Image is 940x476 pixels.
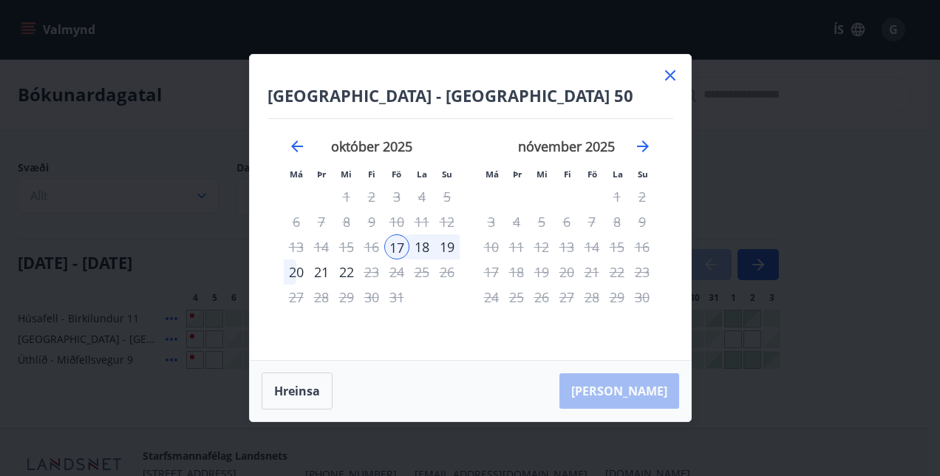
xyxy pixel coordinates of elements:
[554,209,579,234] td: Not available. fimmtudagur, 6. nóvember 2025
[359,285,384,310] td: Not available. fimmtudagur, 30. október 2025
[384,184,409,209] td: Not available. föstudagur, 3. október 2025
[529,209,554,234] td: Not available. miðvikudagur, 5. nóvember 2025
[334,209,359,234] td: Not available. miðvikudagur, 8. október 2025
[630,259,655,285] td: Not available. sunnudagur, 23. nóvember 2025
[529,259,554,285] td: Not available. miðvikudagur, 19. nóvember 2025
[634,137,652,155] div: Move forward to switch to the next month.
[435,259,460,285] td: Not available. sunnudagur, 26. október 2025
[579,259,604,285] td: Not available. föstudagur, 21. nóvember 2025
[317,169,326,180] small: Þr
[341,169,352,180] small: Mi
[288,137,306,155] div: Move backward to switch to the previous month.
[309,259,334,285] td: Choose þriðjudagur, 21. október 2025 as your check-out date. It’s available.
[409,259,435,285] td: Not available. laugardagur, 25. október 2025
[587,169,597,180] small: Fö
[268,84,673,106] h4: [GEOGRAPHIC_DATA] - [GEOGRAPHIC_DATA] 50
[334,184,359,209] td: Not available. miðvikudagur, 1. október 2025
[284,285,309,310] td: Not available. mánudagur, 27. október 2025
[359,259,384,285] td: Not available. fimmtudagur, 23. október 2025
[630,234,655,259] td: Not available. sunnudagur, 16. nóvember 2025
[409,234,435,259] td: Choose laugardagur, 18. október 2025 as your check-out date. It’s available.
[604,184,630,209] td: Not available. laugardagur, 1. nóvember 2025
[262,373,333,409] button: Hreinsa
[537,169,548,180] small: Mi
[384,234,409,259] td: Selected as start date. föstudagur, 17. október 2025
[435,209,460,234] td: Not available. sunnudagur, 12. október 2025
[479,234,504,259] td: Not available. mánudagur, 10. nóvember 2025
[613,169,623,180] small: La
[309,209,334,234] td: Not available. þriðjudagur, 7. október 2025
[479,209,504,234] td: Not available. mánudagur, 3. nóvember 2025
[384,285,409,310] td: Not available. föstudagur, 31. október 2025
[334,234,359,259] td: Not available. miðvikudagur, 15. október 2025
[504,234,529,259] td: Not available. þriðjudagur, 11. nóvember 2025
[513,169,522,180] small: Þr
[579,285,604,310] td: Not available. föstudagur, 28. nóvember 2025
[368,169,375,180] small: Fi
[384,209,409,234] td: Not available. föstudagur, 10. október 2025
[604,285,630,310] td: Not available. laugardagur, 29. nóvember 2025
[579,209,604,234] div: Aðeins útritun í boði
[359,234,384,259] td: Not available. fimmtudagur, 16. október 2025
[435,234,460,259] div: 19
[486,169,499,180] small: Má
[518,137,615,155] strong: nóvember 2025
[409,234,435,259] div: 18
[604,234,630,259] td: Not available. laugardagur, 15. nóvember 2025
[554,285,579,310] td: Not available. fimmtudagur, 27. nóvember 2025
[309,285,334,310] td: Not available. þriðjudagur, 28. október 2025
[564,169,571,180] small: Fi
[529,234,554,259] td: Not available. miðvikudagur, 12. nóvember 2025
[504,285,529,310] td: Not available. þriðjudagur, 25. nóvember 2025
[479,285,504,310] td: Not available. mánudagur, 24. nóvember 2025
[359,184,384,209] td: Not available. fimmtudagur, 2. október 2025
[579,285,604,310] div: Aðeins útritun í boði
[638,169,648,180] small: Su
[384,259,409,285] td: Not available. föstudagur, 24. október 2025
[579,209,604,234] td: Not available. föstudagur, 7. nóvember 2025
[529,285,554,310] td: Not available. miðvikudagur, 26. nóvember 2025
[417,169,427,180] small: La
[630,184,655,209] td: Not available. sunnudagur, 2. nóvember 2025
[384,234,409,259] div: 17
[309,234,334,259] td: Not available. þriðjudagur, 14. október 2025
[331,137,412,155] strong: október 2025
[334,259,359,285] div: Aðeins útritun í boði
[630,209,655,234] td: Not available. sunnudagur, 9. nóvember 2025
[284,234,309,259] td: Not available. mánudagur, 13. október 2025
[604,209,630,234] td: Not available. laugardagur, 8. nóvember 2025
[384,285,409,310] div: Aðeins útritun í boði
[435,234,460,259] td: Choose sunnudagur, 19. október 2025 as your check-out date. It’s available.
[334,259,359,285] td: Choose miðvikudagur, 22. október 2025 as your check-out date. It’s available.
[392,169,401,180] small: Fö
[579,234,604,259] td: Not available. föstudagur, 14. nóvember 2025
[268,119,673,342] div: Calendar
[630,285,655,310] td: Not available. sunnudagur, 30. nóvember 2025
[284,259,309,285] td: Choose mánudagur, 20. október 2025 as your check-out date. It’s available.
[479,259,504,285] td: Not available. mánudagur, 17. nóvember 2025
[284,259,309,285] div: 20
[604,259,630,285] td: Not available. laugardagur, 22. nóvember 2025
[290,169,303,180] small: Má
[409,209,435,234] td: Not available. laugardagur, 11. október 2025
[309,259,334,285] div: 21
[554,259,579,285] td: Not available. fimmtudagur, 20. nóvember 2025
[435,184,460,209] td: Not available. sunnudagur, 5. október 2025
[409,184,435,209] td: Not available. laugardagur, 4. október 2025
[504,259,529,285] td: Not available. þriðjudagur, 18. nóvember 2025
[334,285,359,310] td: Not available. miðvikudagur, 29. október 2025
[359,209,384,234] td: Not available. fimmtudagur, 9. október 2025
[442,169,452,180] small: Su
[554,234,579,259] td: Not available. fimmtudagur, 13. nóvember 2025
[284,209,309,234] td: Not available. mánudagur, 6. október 2025
[504,209,529,234] td: Not available. þriðjudagur, 4. nóvember 2025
